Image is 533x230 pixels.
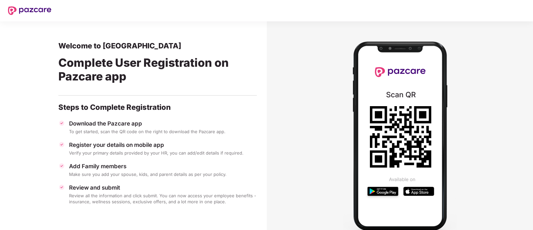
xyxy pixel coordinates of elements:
[69,193,257,205] div: Review all the information and click submit. You can now access your employee benefits - insuranc...
[58,120,65,127] img: svg+xml;base64,PHN2ZyBpZD0iVGljay0zMngzMiIgeG1sbnM9Imh0dHA6Ly93d3cudzMub3JnLzIwMDAvc3ZnIiB3aWR0aD...
[58,41,257,50] div: Welcome to [GEOGRAPHIC_DATA]
[69,141,257,149] div: Register your details on mobile app
[69,129,257,135] div: To get started, scan the QR code on the right to download the Pazcare app.
[69,171,257,177] div: Make sure you add your spouse, kids, and parent details as per your policy.
[8,6,51,15] img: New Pazcare Logo
[69,163,257,170] div: Add Family members
[69,150,257,156] div: Verify your primary details provided by your HR, you can add/edit details if required.
[58,50,257,91] div: Complete User Registration on Pazcare app
[69,184,257,191] div: Review and submit
[58,163,65,169] img: svg+xml;base64,PHN2ZyBpZD0iVGljay0zMngzMiIgeG1sbnM9Imh0dHA6Ly93d3cudzMub3JnLzIwMDAvc3ZnIiB3aWR0aD...
[58,184,65,191] img: svg+xml;base64,PHN2ZyBpZD0iVGljay0zMngzMiIgeG1sbnM9Imh0dHA6Ly93d3cudzMub3JnLzIwMDAvc3ZnIiB3aWR0aD...
[58,141,65,148] img: svg+xml;base64,PHN2ZyBpZD0iVGljay0zMngzMiIgeG1sbnM9Imh0dHA6Ly93d3cudzMub3JnLzIwMDAvc3ZnIiB3aWR0aD...
[69,120,257,127] div: Download the Pazcare app
[58,102,257,112] div: Steps to Complete Registration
